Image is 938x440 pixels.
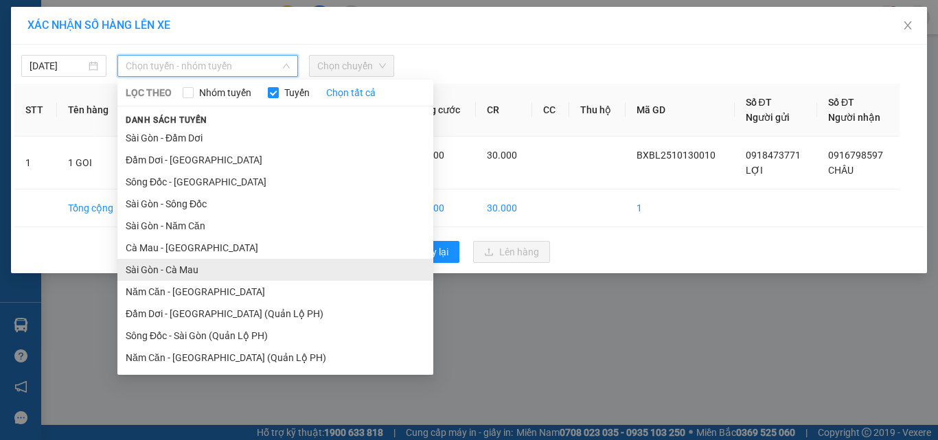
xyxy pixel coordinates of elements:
th: Thu hộ [569,84,626,137]
li: 02839.63.63.63 [6,47,262,65]
th: CC [532,84,569,137]
th: Tên hàng [57,84,129,137]
b: [PERSON_NAME] [79,9,194,26]
span: Nhóm tuyến [194,85,257,100]
li: Cà Mau - [GEOGRAPHIC_DATA] [117,237,433,259]
span: XÁC NHẬN SỐ HÀNG LÊN XE [27,19,170,32]
li: Đầm Dơi - [GEOGRAPHIC_DATA] (Quản Lộ PH) [117,303,433,325]
span: Số ĐT [828,97,854,108]
span: Số ĐT [746,97,772,108]
span: LỢI [746,165,763,176]
th: Mã GD [626,84,734,137]
td: 30.000 [403,189,476,227]
li: Sông Đốc - Sài Gòn (Quản Lộ PH) [117,325,433,347]
span: phone [79,50,90,61]
span: 0918473771 [746,150,801,161]
span: down [282,62,290,70]
li: Sài Gòn - Cà Mau [117,259,433,281]
td: 1 GOI [57,137,129,189]
span: BXBL2510130010 [637,150,716,161]
span: CHÂU [828,165,854,176]
a: Chọn tất cả [326,85,376,100]
li: 85 [PERSON_NAME] [6,30,262,47]
span: Chọn chuyến [317,56,386,76]
span: Danh sách tuyến [117,114,216,126]
td: 1 [14,137,57,189]
th: Tổng cước [403,84,476,137]
li: Sài Gòn - Sông Đốc [117,193,433,215]
th: STT [14,84,57,137]
td: 1 [626,189,734,227]
li: Sài Gòn - Đầm Dơi [117,127,433,149]
td: 30.000 [476,189,532,227]
span: Người gửi [746,112,790,123]
span: LỌC THEO [126,85,172,100]
button: uploadLên hàng [473,241,550,263]
b: GỬI : Bến xe Bạc Liêu [6,86,188,108]
span: close [902,20,913,31]
span: 0916798597 [828,150,883,161]
span: 30.000 [487,150,517,161]
li: Cà Mau - [GEOGRAPHIC_DATA] (Quản Lộ PH) [117,369,433,391]
th: CR [476,84,532,137]
span: Tuyến [279,85,315,100]
li: Sài Gòn - Năm Căn [117,215,433,237]
li: Năm Căn - [GEOGRAPHIC_DATA] [117,281,433,303]
li: Đầm Dơi - [GEOGRAPHIC_DATA] [117,149,433,171]
span: Chọn tuyến - nhóm tuyến [126,56,290,76]
li: Sông Đốc - [GEOGRAPHIC_DATA] [117,171,433,193]
input: 13/10/2025 [30,58,86,73]
li: Năm Căn - [GEOGRAPHIC_DATA] (Quản Lộ PH) [117,347,433,369]
td: Tổng cộng [57,189,129,227]
span: environment [79,33,90,44]
button: Close [889,7,927,45]
span: Người nhận [828,112,880,123]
